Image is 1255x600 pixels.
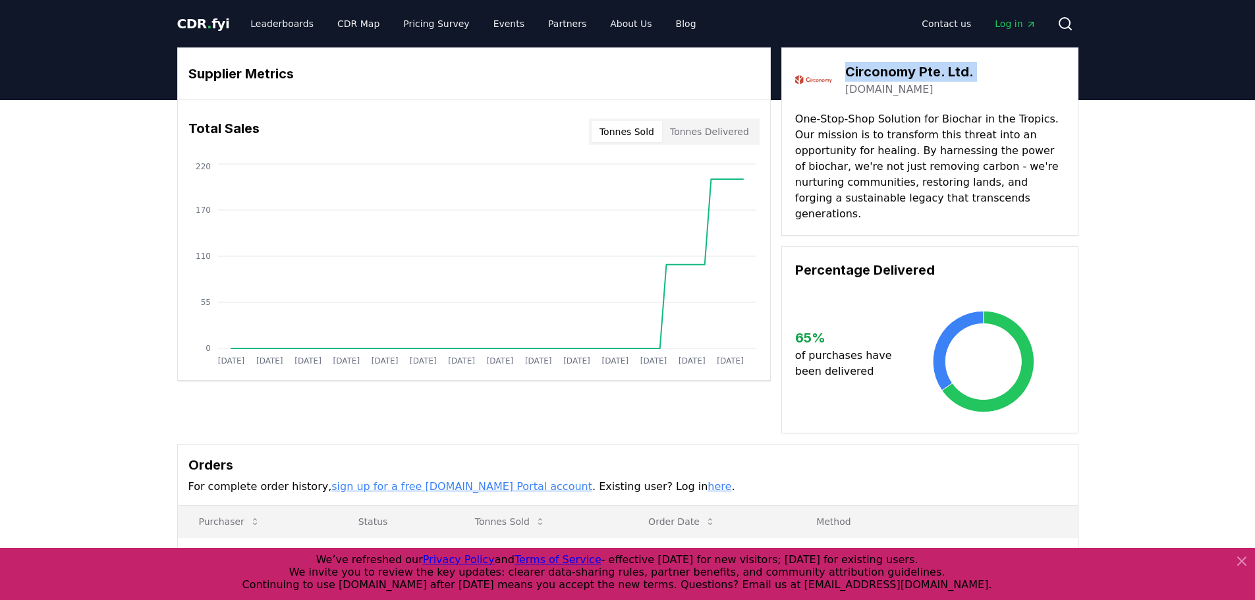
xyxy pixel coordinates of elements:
p: Method [806,515,1067,528]
td: Not Disclosed [178,537,337,574]
a: Events [483,12,535,36]
button: Tonnes Sold [592,121,662,142]
h3: Circonomy Pte. Ltd. [845,62,974,82]
tspan: [DATE] [256,356,283,366]
tspan: 110 [196,252,211,261]
tspan: [DATE] [486,356,513,366]
img: Circonomy Pte. Ltd.-logo [795,61,832,98]
nav: Main [911,12,1046,36]
tspan: [DATE] [217,356,244,366]
p: For complete order history, . Existing user? Log in . [188,479,1067,495]
tspan: [DATE] [371,356,398,366]
a: Leaderboards [240,12,324,36]
tspan: 170 [196,205,211,215]
tspan: [DATE] [640,356,667,366]
tspan: [DATE] [294,356,321,366]
a: Blog [665,12,707,36]
p: One-Stop-Shop Solution for Biochar in the Tropics. Our mission is to transform this threat into a... [795,111,1065,222]
a: About Us [600,12,662,36]
a: CDR.fyi [177,14,230,33]
tspan: 0 [206,344,211,353]
p: of purchases have been delivered [795,348,903,379]
tspan: [DATE] [717,356,744,366]
a: sign up for a free [DOMAIN_NAME] Portal account [331,480,592,493]
button: Tonnes Sold [464,508,556,535]
h3: Supplier Metrics [188,64,760,84]
tspan: [DATE] [410,356,437,366]
nav: Main [240,12,706,36]
h3: Percentage Delivered [795,260,1065,280]
span: Log in [995,17,1036,30]
h3: 65 % [795,328,903,348]
a: here [708,480,731,493]
tspan: [DATE] [601,356,628,366]
h3: Total Sales [188,119,260,145]
span: CDR fyi [177,16,230,32]
button: Tonnes Delivered [662,121,757,142]
tspan: [DATE] [524,356,551,366]
button: Order Date [638,508,726,535]
a: Pricing Survey [393,12,480,36]
a: CDR Map [327,12,390,36]
tspan: 220 [196,162,211,171]
a: Partners [538,12,597,36]
a: Log in [984,12,1046,36]
a: Contact us [911,12,982,36]
tspan: 55 [200,298,210,307]
tspan: [DATE] [563,356,590,366]
h3: Orders [188,455,1067,475]
span: . [207,16,211,32]
tspan: [DATE] [448,356,475,366]
tspan: [DATE] [679,356,706,366]
tspan: [DATE] [333,356,360,366]
td: [DATE] [627,537,795,574]
button: Purchaser [188,508,271,535]
p: Status [348,515,443,528]
a: [DOMAIN_NAME] [845,82,934,97]
td: 100 [454,537,627,574]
